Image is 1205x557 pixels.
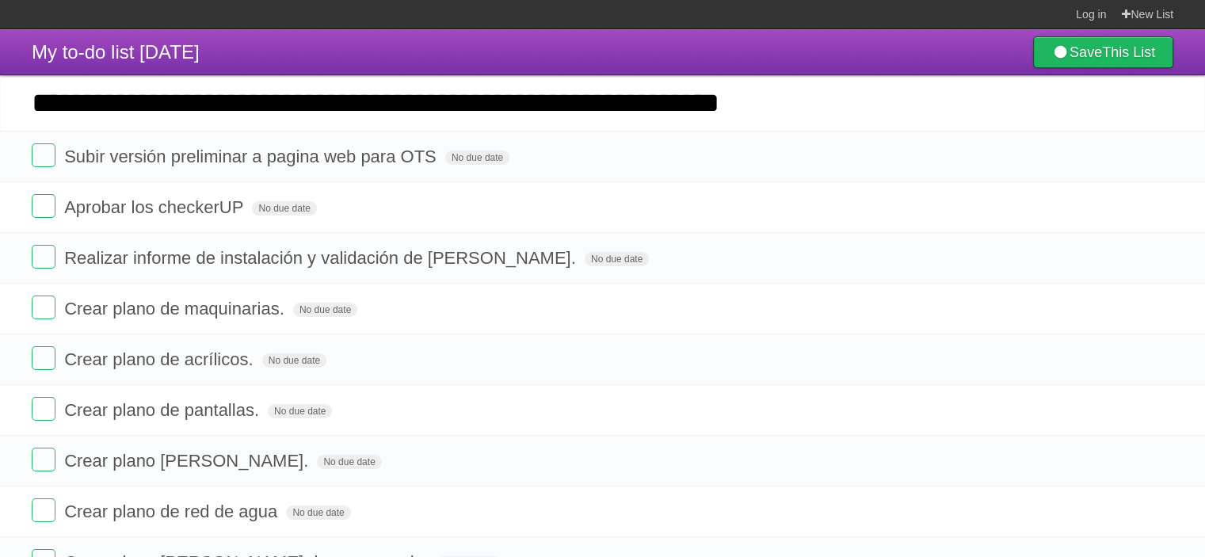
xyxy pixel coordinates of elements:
span: Crear plano [PERSON_NAME]. [64,451,312,471]
label: Done [32,245,55,269]
span: No due date [262,353,326,368]
span: No due date [286,505,350,520]
label: Done [32,296,55,319]
span: Crear plano de pantallas. [64,400,263,420]
label: Done [32,194,55,218]
label: Done [32,498,55,522]
span: Crear plano de acrílicos. [64,349,257,369]
a: SaveThis List [1033,36,1173,68]
span: No due date [585,252,649,266]
label: Done [32,448,55,471]
span: No due date [268,404,332,418]
span: No due date [445,151,509,165]
span: No due date [293,303,357,317]
label: Done [32,143,55,167]
span: Crear plano de maquinarias. [64,299,288,319]
span: Aprobar los checkerUP [64,197,247,217]
span: Crear plano de red de agua [64,502,281,521]
b: This List [1102,44,1155,60]
span: Subir versión preliminar a pagina web para OTS [64,147,440,166]
label: Done [32,346,55,370]
span: My to-do list [DATE] [32,41,200,63]
label: Done [32,397,55,421]
span: No due date [317,455,381,469]
span: Realizar informe de instalación y validación de [PERSON_NAME]. [64,248,580,268]
span: No due date [252,201,316,216]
